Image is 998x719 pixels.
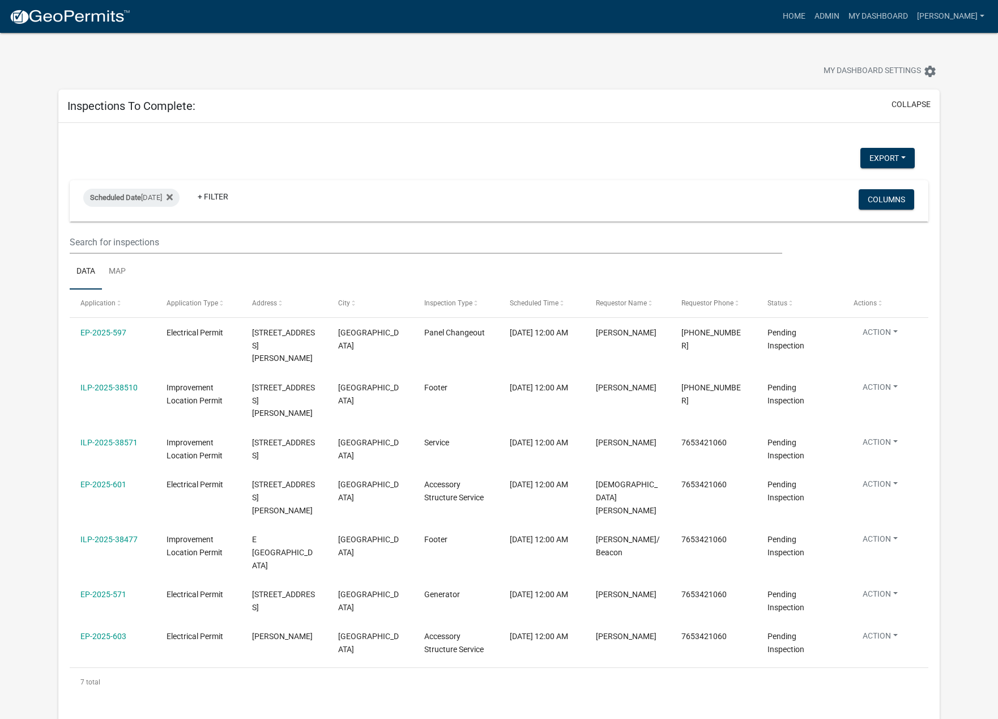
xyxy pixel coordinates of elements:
span: 6568 N BACK ST [252,438,315,460]
span: Address [252,299,277,307]
span: Pending Inspection [767,480,804,502]
span: E ORCHARD RD [252,535,313,570]
button: My Dashboard Settingssettings [814,60,946,82]
span: Pending Inspection [767,328,804,350]
datatable-header-cell: Scheduled Time [499,290,585,317]
a: EP-2025-597 [80,328,126,337]
span: 7653421060 [681,632,727,641]
i: settings [923,65,937,78]
h5: Inspections To Complete: [67,99,195,113]
a: ILP-2025-38571 [80,438,138,447]
a: EP-2025-571 [80,590,126,599]
button: Action [854,630,907,646]
span: Service [424,438,449,447]
span: MARTINSVILLE [338,590,399,612]
span: MARTINSVILLE [338,480,399,502]
span: 09/24/2025, 12:00 AM [510,632,568,641]
a: [PERSON_NAME] [912,6,989,27]
button: Columns [859,189,914,210]
span: Improvement Location Permit [167,383,223,405]
span: 09/24/2025, 12:00 AM [510,328,568,337]
span: 7653421060 [681,535,727,544]
span: Pending Inspection [767,632,804,654]
a: Map [102,254,133,290]
span: Improvement Location Permit [167,535,223,557]
span: Electrical Permit [167,480,223,489]
span: Status [767,299,787,307]
span: MARTINSVILLE [338,632,399,654]
span: 2116 DILLMAN RD [252,383,315,418]
a: + Filter [189,186,237,207]
span: 09/24/2025, 12:00 AM [510,590,568,599]
button: collapse [892,99,931,110]
span: 7653421060 [681,438,727,447]
span: Footer [424,535,447,544]
span: Tiffany Gonzalez [596,590,656,599]
datatable-header-cell: Requestor Name [585,290,671,317]
span: Requestor Phone [681,299,733,307]
button: Export [860,148,915,168]
button: Action [854,326,907,343]
span: 317-319-2766 [681,383,741,405]
datatable-header-cell: City [327,290,413,317]
datatable-header-cell: Application [70,290,156,317]
a: EP-2025-601 [80,480,126,489]
span: Accessory Structure Service [424,480,484,502]
datatable-header-cell: Actions [842,290,928,317]
span: Pending Inspection [767,438,804,460]
span: JOE W/ Beacon [596,535,660,557]
span: City [338,299,350,307]
span: My Dashboard Settings [824,65,921,78]
span: Electrical Permit [167,328,223,337]
a: Admin [810,6,844,27]
span: 7653421060 [681,590,727,599]
span: Scheduled Time [510,299,558,307]
span: 09/24/2025, 12:00 AM [510,480,568,489]
span: MARTINSVILLE [338,438,399,460]
button: Action [854,381,907,398]
a: Data [70,254,102,290]
span: MARTINSVILLE [338,383,399,405]
span: Electrical Permit [167,632,223,641]
span: 765-792-4012 [681,328,741,350]
span: Pending Inspection [767,535,804,557]
datatable-header-cell: Inspection Type [413,290,499,317]
a: ILP-2025-38510 [80,383,138,392]
span: Generator [424,590,460,599]
span: Donna [596,438,656,447]
span: Application [80,299,116,307]
button: Action [854,533,907,550]
input: Search for inspections [70,231,782,254]
div: 7 total [70,668,928,696]
span: William Walls [596,328,656,337]
span: Christiana Allen [596,480,658,515]
span: Pending Inspection [767,590,804,612]
span: 3870 EGBERT RD [252,480,315,515]
span: Application Type [167,299,218,307]
span: 2360 PUMPKINVINE HILL RD [252,328,315,363]
span: MOORESVILLE [338,535,399,557]
span: 09/24/2025, 12:00 AM [510,535,568,544]
datatable-header-cell: Requestor Phone [671,290,757,317]
a: Home [778,6,810,27]
a: ILP-2025-38477 [80,535,138,544]
button: Action [854,478,907,495]
a: EP-2025-603 [80,632,126,641]
button: Action [854,588,907,605]
span: Accessory Structure Service [424,632,484,654]
datatable-header-cell: Address [241,290,327,317]
span: Footer [424,383,447,392]
a: My Dashboard [844,6,912,27]
span: 09/24/2025, 12:00 AM [510,383,568,392]
datatable-header-cell: Application Type [156,290,242,317]
span: Actions [854,299,877,307]
span: Panel Changeout [424,328,485,337]
span: Improvement Location Permit [167,438,223,460]
span: William R. Reed [596,632,656,641]
button: Action [854,436,907,453]
span: Requestor Name [596,299,647,307]
span: 7653421060 [681,480,727,489]
span: 09/24/2025, 12:00 AM [510,438,568,447]
span: Chad Fletcher [596,383,656,392]
span: Inspection Type [424,299,472,307]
